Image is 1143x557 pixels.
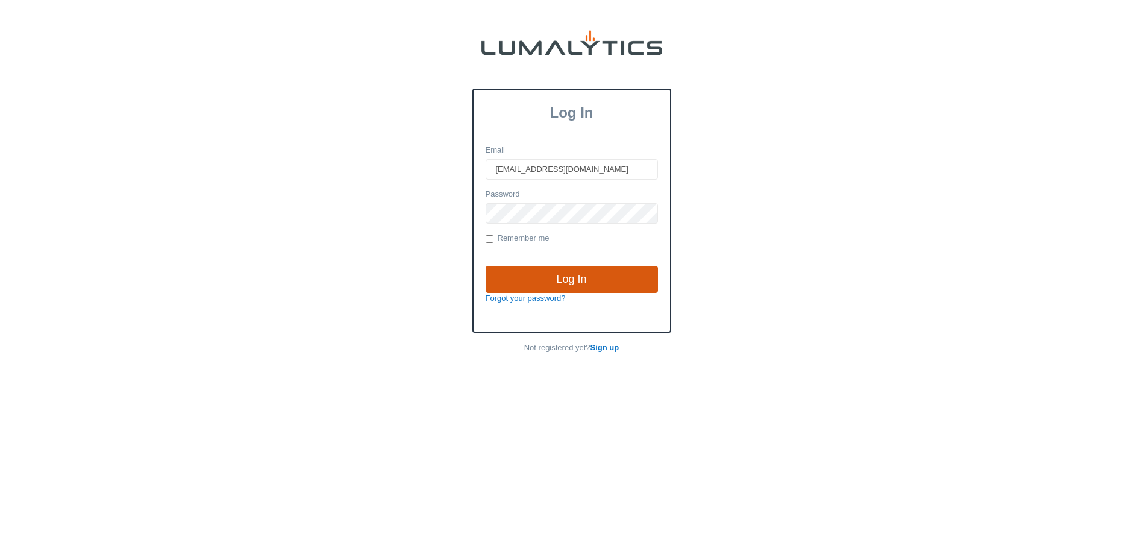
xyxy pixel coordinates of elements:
a: Forgot your password? [486,294,566,303]
input: Email [486,159,658,180]
label: Remember me [486,233,550,245]
img: lumalytics-black-e9b537c871f77d9ce8d3a6940f85695cd68c596e3f819dc492052d1098752254.png [481,30,662,55]
h3: Log In [474,104,670,121]
a: Sign up [590,343,619,352]
input: Log In [486,266,658,294]
p: Not registered yet? [472,342,671,354]
label: Password [486,189,520,200]
label: Email [486,145,506,156]
input: Remember me [486,235,493,243]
